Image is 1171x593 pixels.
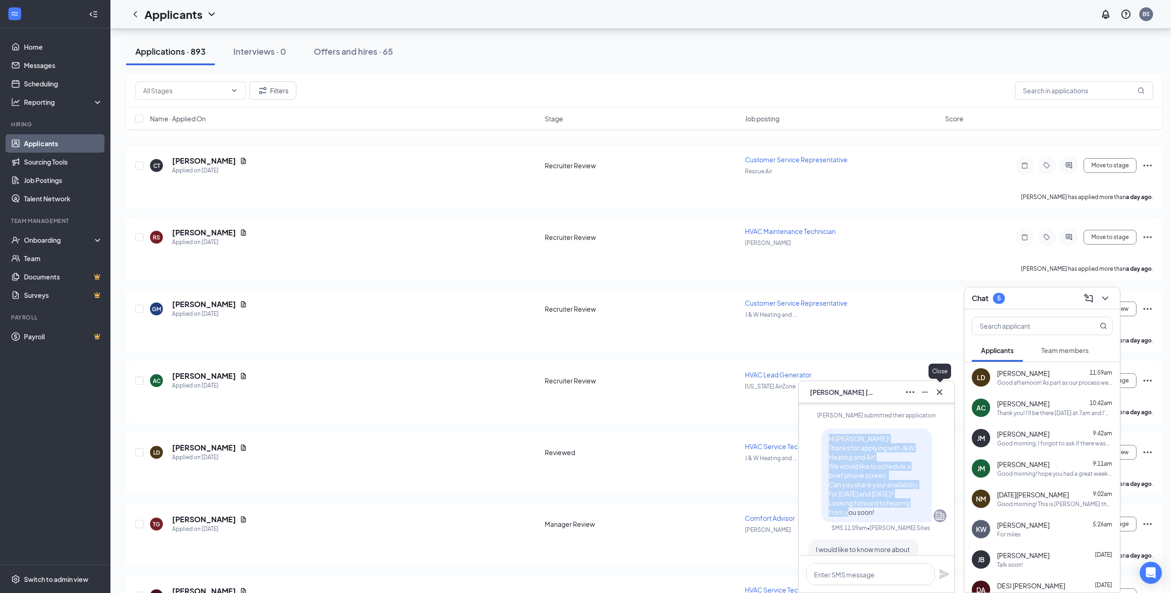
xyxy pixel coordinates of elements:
h5: [PERSON_NAME] [172,156,236,166]
a: Scheduling [24,74,103,93]
div: NM [976,494,986,503]
svg: WorkstreamLogo [10,9,19,18]
span: [PERSON_NAME] [745,239,791,246]
h5: [PERSON_NAME] [172,443,236,453]
input: Search in applications [1015,81,1153,100]
span: Customer Service Representative [745,155,848,164]
span: HVAC Service Technician [745,442,819,450]
a: Home [24,38,103,56]
span: [PERSON_NAME] [997,429,1050,439]
div: Good morning, I forgot to ask if there was a uniform or specific dress code for the office [997,439,1113,447]
a: Applicants [24,134,103,153]
div: For miles [997,530,1021,538]
div: AC [153,377,161,385]
button: ComposeMessage [1081,291,1096,306]
a: PayrollCrown [24,327,103,346]
button: Filter Filters [249,81,296,100]
svg: Company [934,510,946,521]
span: 9:11am [1093,460,1112,467]
div: Applied on [DATE] [172,381,247,390]
div: JM [977,464,985,473]
svg: MagnifyingGlass [1100,322,1107,330]
span: [PERSON_NAME] [PERSON_NAME] [810,387,874,397]
span: 9:42am [1093,430,1112,437]
div: Applied on [DATE] [172,453,247,462]
button: ChevronDown [1098,291,1113,306]
div: 5 [997,294,1001,302]
svg: Plane [939,569,950,580]
div: Onboarding [24,235,95,245]
svg: Document [240,372,247,380]
div: Hiring [11,120,101,128]
a: DocumentsCrown [24,268,103,286]
div: JB [978,555,985,564]
span: [PERSON_NAME] [997,369,1050,378]
span: • [PERSON_NAME] Sites [867,524,930,532]
span: Comfort Advisor [745,514,795,522]
span: DESI [PERSON_NAME] [997,581,1065,590]
svg: Tag [1041,234,1052,241]
h5: [PERSON_NAME] [172,299,236,309]
div: Recruiter Review [545,304,739,314]
a: Team [24,249,103,268]
input: Search applicant [972,317,1081,335]
div: Close [929,364,951,379]
svg: ComposeMessage [1083,293,1094,304]
div: Applied on [DATE] [172,309,247,319]
div: Good morning! This is [PERSON_NAME] the recruiter for Rescue. I wanted to check in to see how the... [997,500,1113,508]
span: [DATE] [1095,582,1112,588]
svg: Notifications [1100,9,1111,20]
span: 5:26am [1093,521,1112,528]
svg: Ellipses [1142,447,1153,458]
span: [PERSON_NAME] [997,460,1050,469]
svg: Ellipses [1142,375,1153,386]
div: Applied on [DATE] [172,525,247,534]
button: Move to stage [1084,158,1136,173]
svg: ChevronLeft [130,9,141,20]
svg: Note [1019,234,1030,241]
button: Cross [932,385,947,399]
div: Recruiter Review [545,161,739,170]
svg: QuestionInfo [1120,9,1131,20]
svg: Ellipses [1142,232,1153,243]
span: 9:02am [1093,490,1112,497]
div: KW [976,525,986,534]
svg: MagnifyingGlass [1137,87,1145,94]
h5: [PERSON_NAME] [172,514,236,525]
button: Ellipses [903,385,917,399]
span: [PERSON_NAME] [997,399,1050,408]
div: Talk soon! [997,561,1023,569]
svg: Ellipses [905,387,916,398]
span: [PERSON_NAME] [997,520,1050,530]
div: Reporting [24,97,103,107]
span: Name · Applied On [150,114,206,123]
svg: Document [240,516,247,523]
svg: ActiveChat [1063,234,1074,241]
div: Open Intercom Messenger [1140,562,1162,584]
svg: ChevronDown [1100,293,1111,304]
p: [PERSON_NAME] has applied more than . [1021,193,1153,201]
svg: ChevronDown [206,9,217,20]
span: 11:59am [1090,369,1112,376]
svg: Cross [934,387,945,398]
div: Recruiter Review [545,233,739,242]
div: Applied on [DATE] [172,166,247,175]
a: Messages [24,56,103,74]
h5: [PERSON_NAME] [172,228,236,238]
div: Good afternoon! As part as our process we would like for you to take a Culture Index Survey. This... [997,379,1113,387]
div: [PERSON_NAME] submitted their application [807,411,946,419]
span: HVAC Maintenance Technician [745,227,836,235]
span: Hi [PERSON_NAME]! Thanks for applying with J&W Heating and Air! We would like to schedule a brief... [829,434,918,516]
svg: Ellipses [1142,519,1153,530]
div: CT [153,162,160,170]
span: [DATE] [1095,551,1112,558]
button: Minimize [917,385,932,399]
button: Move to stage [1084,230,1136,245]
span: [PERSON_NAME] [745,526,791,533]
div: Applied on [DATE] [172,238,247,247]
b: a day ago [1126,409,1152,416]
span: Applicants [981,346,1014,354]
span: J & W Heating and ... [745,455,797,462]
div: LD [977,373,985,382]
